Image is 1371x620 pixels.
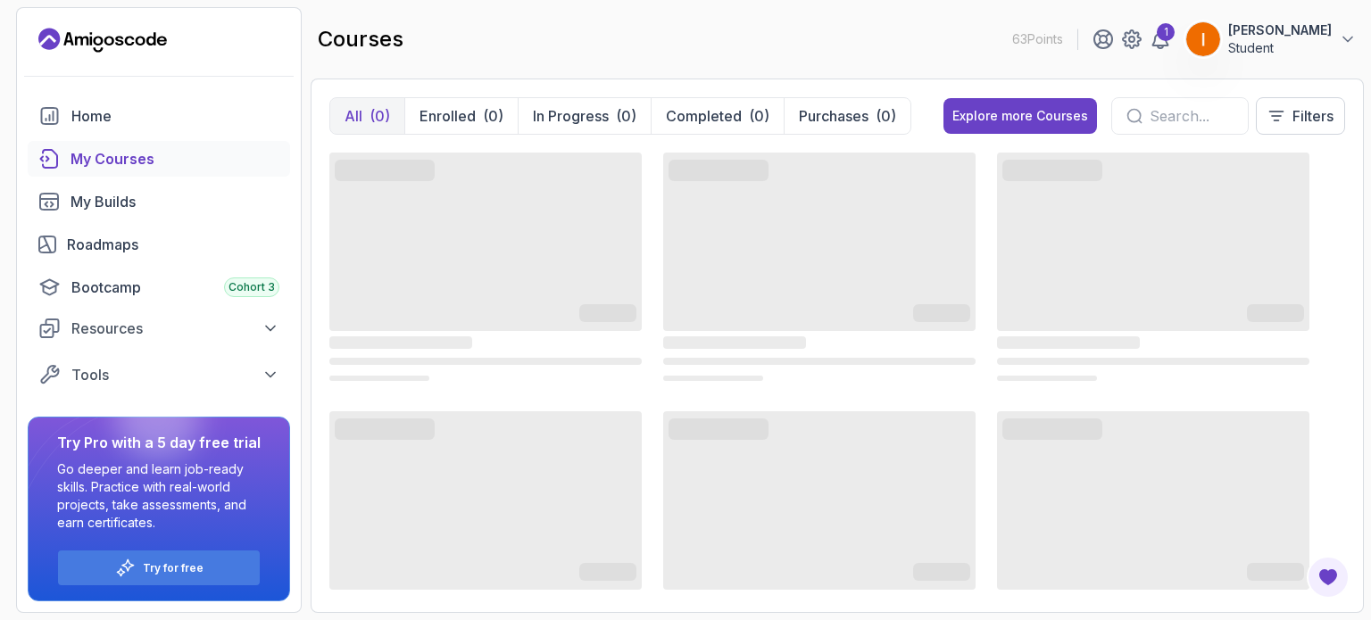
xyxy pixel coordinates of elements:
[71,277,279,298] div: Bootcamp
[335,422,435,436] span: ‌
[329,153,642,331] span: ‌
[799,105,868,127] p: Purchases
[318,25,403,54] h2: courses
[997,358,1309,365] span: ‌
[1185,21,1357,57] button: user profile image[PERSON_NAME]Student
[952,107,1088,125] div: Explore more Courses
[1247,308,1304,322] span: ‌
[997,336,1140,349] span: ‌
[518,98,651,134] button: In Progress(0)
[404,98,518,134] button: Enrolled(0)
[669,163,769,178] span: ‌
[370,105,390,127] div: (0)
[1002,422,1102,436] span: ‌
[663,336,806,349] span: ‌
[579,308,636,322] span: ‌
[1256,97,1345,135] button: Filters
[71,105,279,127] div: Home
[1228,39,1332,57] p: Student
[913,566,970,581] span: ‌
[997,376,1097,381] span: ‌
[57,460,261,532] p: Go deeper and learn job-ready skills. Practice with real-world projects, take assessments, and ea...
[1150,29,1171,50] a: 1
[329,149,642,386] div: card loading ui
[28,184,290,219] a: builds
[749,105,769,127] div: (0)
[329,411,642,590] span: ‌
[329,336,472,349] span: ‌
[1157,23,1175,41] div: 1
[28,269,290,305] a: bootcamp
[669,422,769,436] span: ‌
[997,149,1309,386] div: card loading ui
[71,364,279,385] div: Tools
[663,149,976,386] div: card loading ui
[329,376,429,381] span: ‌
[38,26,167,54] a: Landing page
[28,312,290,344] button: Resources
[420,105,476,127] p: Enrolled
[651,98,784,134] button: Completed(0)
[28,359,290,391] button: Tools
[876,105,896,127] div: (0)
[57,550,261,586] button: Try for free
[1247,566,1304,581] span: ‌
[1012,30,1063,48] p: 63 Points
[784,98,910,134] button: Purchases(0)
[913,308,970,322] span: ‌
[943,98,1097,134] button: Explore more Courses
[533,105,609,127] p: In Progress
[1228,21,1332,39] p: [PERSON_NAME]
[67,234,279,255] div: Roadmaps
[483,105,503,127] div: (0)
[335,163,435,178] span: ‌
[1186,22,1220,56] img: user profile image
[1292,105,1334,127] p: Filters
[330,98,404,134] button: All(0)
[666,105,742,127] p: Completed
[1002,163,1102,178] span: ‌
[28,98,290,134] a: home
[345,105,362,127] p: All
[1150,105,1234,127] input: Search...
[663,153,976,331] span: ‌
[71,191,279,212] div: My Builds
[663,376,763,381] span: ‌
[997,153,1309,331] span: ‌
[663,411,976,590] span: ‌
[616,105,636,127] div: (0)
[228,280,275,294] span: Cohort 3
[329,358,642,365] span: ‌
[997,411,1309,590] span: ‌
[143,561,204,575] a: Try for free
[71,318,279,339] div: Resources
[1307,556,1350,599] button: Open Feedback Button
[663,358,976,365] span: ‌
[28,141,290,177] a: courses
[71,148,279,169] div: My Courses
[579,566,636,581] span: ‌
[28,227,290,262] a: roadmaps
